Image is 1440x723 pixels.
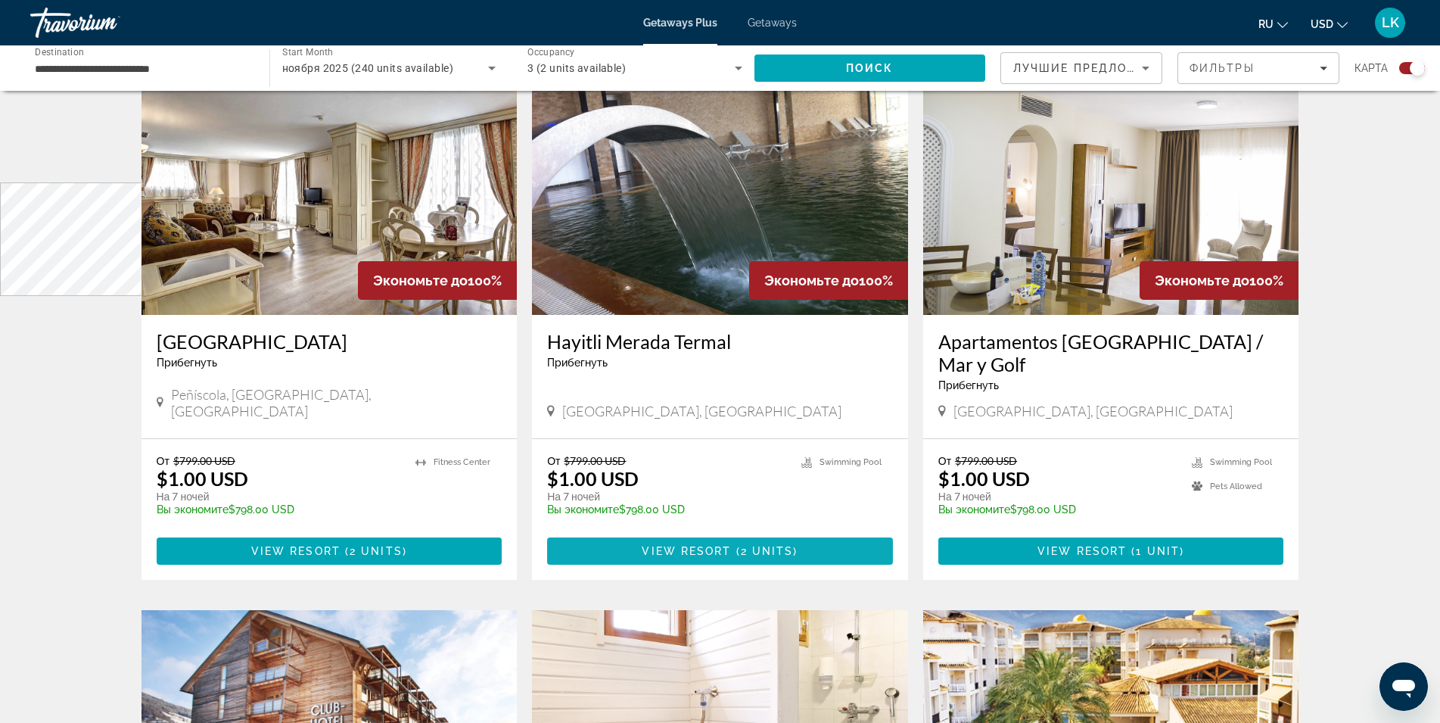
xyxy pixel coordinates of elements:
input: Select destination [35,60,250,78]
span: View Resort [251,545,341,557]
button: View Resort(1 unit) [938,538,1284,565]
span: LK [1382,15,1399,30]
button: View Resort(2 units) [157,538,502,565]
span: $799.00 USD [955,454,1017,467]
a: Getaways Plus [643,17,717,29]
span: От [547,454,560,467]
button: Filters [1177,52,1339,84]
button: View Resort(2 units) [547,538,893,565]
span: Прибегнуть [547,357,608,369]
a: Apartamentos [GEOGRAPHIC_DATA] / Mar y Golf [938,330,1284,376]
p: $798.00 USD [547,503,786,516]
span: Лучшие предложения [1013,62,1174,74]
p: На 7 ночей [157,490,401,503]
iframe: Кнопка запуска окна обмена сообщениями [1379,662,1428,711]
span: Фильтры [1190,62,1255,74]
span: View Resort [642,545,731,557]
a: Getaways [748,17,797,29]
span: [GEOGRAPHIC_DATA], [GEOGRAPHIC_DATA] [953,403,1233,419]
span: Экономьте до [764,273,859,288]
p: На 7 ночей [938,490,1177,503]
img: Apartamentos Fenix Beach / Mar y Golf [923,73,1299,315]
p: На 7 ночей [547,490,786,503]
div: 100% [1140,261,1298,300]
span: Swimming Pool [1210,457,1272,467]
span: Destination [35,46,84,57]
p: $1.00 USD [938,467,1030,490]
button: Search [754,55,986,82]
span: 2 units [350,545,403,557]
span: Pets Allowed [1210,481,1262,491]
span: Occupancy [527,47,575,58]
span: [GEOGRAPHIC_DATA], [GEOGRAPHIC_DATA] [562,403,841,419]
span: Прибегнуть [157,357,217,369]
p: $1.00 USD [547,467,639,490]
div: 100% [358,261,517,300]
span: От [938,454,951,467]
span: Экономьте до [373,273,468,288]
span: Вы экономите [938,503,1010,516]
a: Travorium [30,3,182,42]
span: $799.00 USD [564,454,626,467]
mat-select: Sort by [1013,59,1149,77]
span: Вы экономите [157,503,229,516]
a: Hayitli Merada Termal [547,330,893,353]
span: ( ) [732,545,798,557]
span: View Resort [1037,545,1127,557]
span: $799.00 USD [173,454,235,467]
span: USD [1311,18,1333,30]
span: Start Month [282,47,333,58]
p: $1.00 USD [157,467,248,490]
div: 100% [749,261,908,300]
span: Fitness Center [434,457,490,467]
span: ru [1258,18,1274,30]
button: Change language [1258,13,1288,35]
span: Вы экономите [547,503,619,516]
span: карта [1354,58,1388,79]
img: Peñíscola Plaza [142,73,518,315]
button: Change currency [1311,13,1348,35]
span: 1 unit [1136,545,1180,557]
span: Peñíscola, [GEOGRAPHIC_DATA], [GEOGRAPHIC_DATA] [171,386,502,419]
span: Поиск [846,62,894,74]
img: Hayitli Merada Termal [532,73,908,315]
span: ноября 2025 (240 units available) [282,62,453,74]
button: User Menu [1370,7,1410,39]
a: [GEOGRAPHIC_DATA] [157,330,502,353]
span: От [157,454,170,467]
span: Прибегнуть [938,379,999,391]
span: 3 (2 units available) [527,62,626,74]
span: ( ) [1127,545,1184,557]
span: ( ) [341,545,407,557]
span: Экономьте до [1155,273,1249,288]
p: $798.00 USD [938,503,1177,516]
span: Swimming Pool [820,457,882,467]
p: $798.00 USD [157,503,401,516]
span: 2 units [741,545,794,557]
